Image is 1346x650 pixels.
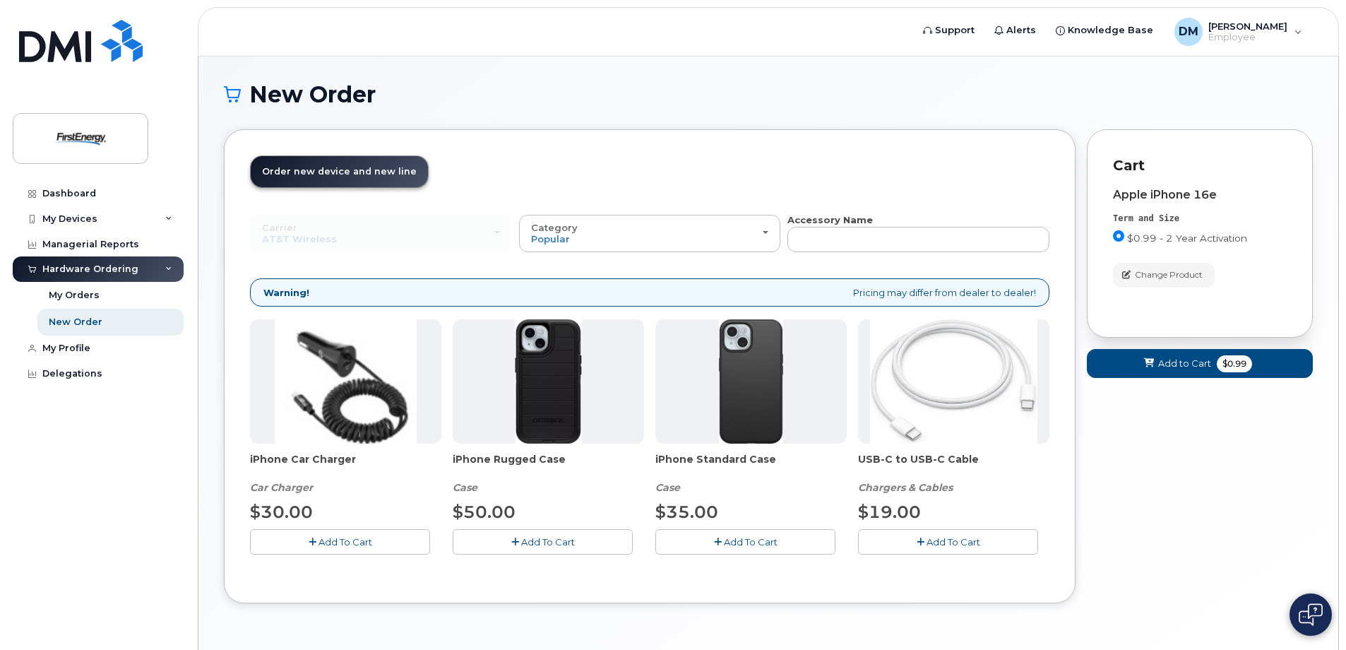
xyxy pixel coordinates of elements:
span: Add To Cart [724,536,778,548]
input: $0.99 - 2 Year Activation [1113,230,1124,242]
button: Add To Cart [858,529,1038,554]
span: Add To Cart [318,536,372,548]
span: Popular [531,233,570,244]
button: Add to Cart $0.99 [1087,349,1313,378]
em: Car Charger [250,481,313,494]
span: Category [531,222,578,233]
div: Pricing may differ from dealer to dealer! [250,278,1049,307]
strong: Accessory Name [787,214,873,225]
img: USB-C.jpg [870,319,1037,444]
div: Term and Size [1113,213,1287,225]
img: Open chat [1299,603,1323,626]
span: iPhone Car Charger [250,452,441,480]
span: $30.00 [250,502,313,522]
span: $0.99 - 2 Year Activation [1127,232,1247,244]
div: Apple iPhone 16e [1113,189,1287,201]
img: iphonesecg.jpg [275,319,417,444]
span: Change Product [1135,268,1203,281]
span: Add To Cart [521,536,575,548]
button: Add To Cart [453,529,633,554]
span: $35.00 [655,502,718,522]
div: iPhone Rugged Case [453,452,644,495]
span: USB-C to USB-C Cable [858,452,1049,480]
div: USB-C to USB-C Cable [858,452,1049,495]
div: iPhone Standard Case [655,452,847,495]
em: Case [655,481,680,494]
button: Change Product [1113,263,1215,288]
span: iPhone Rugged Case [453,452,644,480]
p: Cart [1113,155,1287,176]
span: $50.00 [453,502,516,522]
span: $19.00 [858,502,921,522]
img: Defender.jpg [515,319,582,444]
strong: Warning! [263,286,309,300]
span: Add To Cart [927,536,980,548]
div: iPhone Car Charger [250,452,441,495]
button: Add To Cart [250,529,430,554]
span: $0.99 [1217,355,1252,372]
span: Add to Cart [1158,357,1211,370]
em: Case [453,481,477,494]
img: Symmetry.jpg [719,319,783,444]
h1: New Order [224,82,1313,107]
button: Category Popular [519,215,781,252]
span: Order new device and new line [262,166,417,177]
em: Chargers & Cables [858,481,953,494]
span: iPhone Standard Case [655,452,847,480]
button: Add To Cart [655,529,835,554]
